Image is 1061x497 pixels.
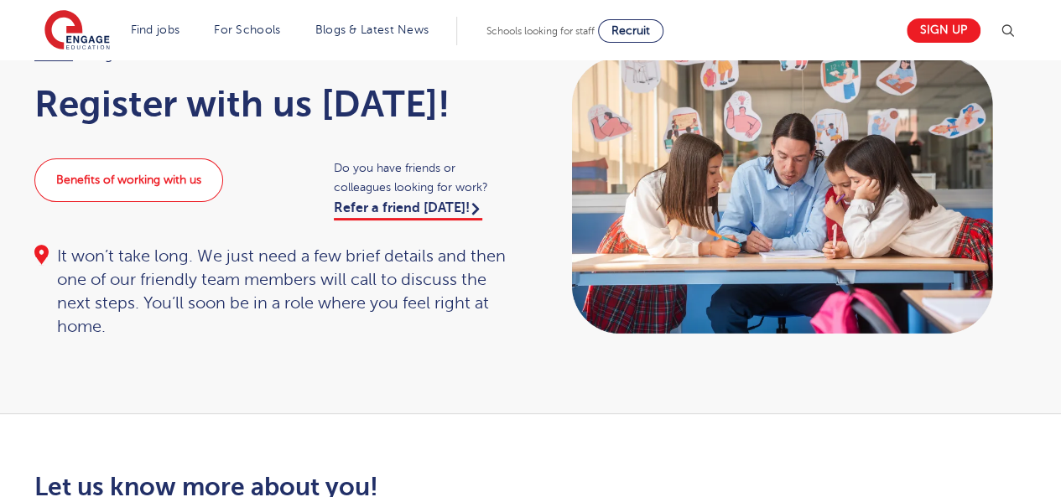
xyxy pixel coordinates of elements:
img: Engage Education [44,10,110,52]
a: Blogs & Latest News [315,23,429,36]
a: Benefits of working with us [34,158,223,202]
span: Recruit [611,24,650,37]
a: Find jobs [131,23,180,36]
a: Sign up [907,18,980,43]
span: Schools looking for staff [486,25,595,37]
a: Refer a friend [DATE]! [334,200,482,220]
h1: Register with us [DATE]! [34,83,514,125]
a: Recruit [598,19,663,43]
span: Do you have friends or colleagues looking for work? [334,158,514,197]
a: For Schools [214,23,280,36]
div: It won’t take long. We just need a few brief details and then one of our friendly team members wi... [34,245,514,339]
